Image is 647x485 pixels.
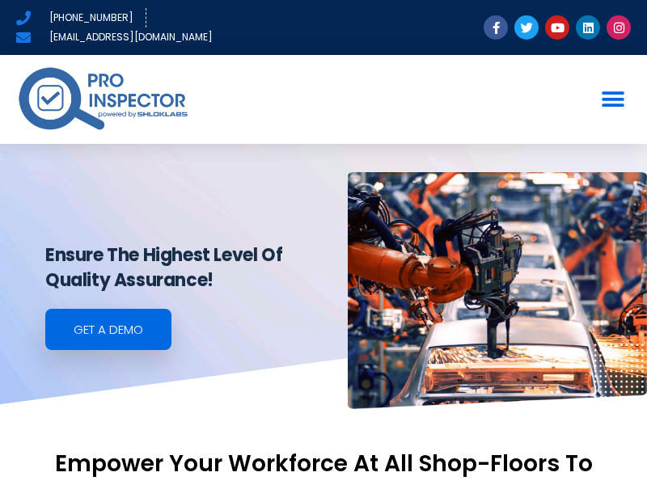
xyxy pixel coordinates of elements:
span: [EMAIL_ADDRESS][DOMAIN_NAME] [45,27,213,47]
div: Menu Toggle [594,81,631,117]
h1: Ensure the highest level of Quality Assurance! [45,243,302,293]
span: [PHONE_NUMBER] [45,8,133,27]
img: pro-inspector-logo [16,63,190,135]
a: [EMAIL_ADDRESS][DOMAIN_NAME] [16,27,213,47]
img: manufacturing industry [348,172,647,409]
a: GEt a demo [45,309,171,350]
span: GEt a demo [74,323,143,335]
